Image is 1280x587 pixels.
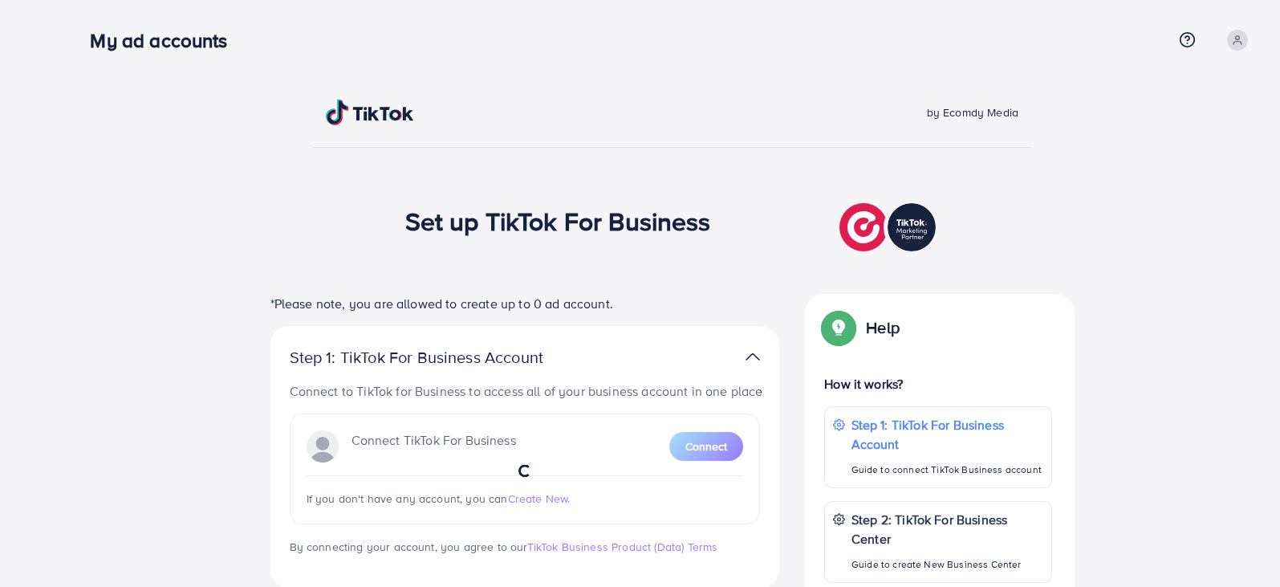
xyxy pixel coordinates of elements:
[90,29,240,52] h3: My ad accounts
[270,294,779,313] p: *Please note, you are allowed to create up to 0 ad account.
[851,555,1043,574] p: Guide to create New Business Center
[746,345,760,369] img: TikTok partner
[824,313,853,342] img: Popup guide
[851,415,1043,454] p: Step 1: TikTok For Business Account
[824,374,1052,393] p: How it works?
[326,100,414,125] img: TikTok
[851,460,1043,479] p: Guide to connect TikTok Business account
[290,348,595,367] p: Step 1: TikTok For Business Account
[927,104,1018,120] span: by Ecomdy Media
[851,510,1043,548] p: Step 2: TikTok For Business Center
[839,199,940,255] img: TikTok partner
[866,318,900,337] p: Help
[405,206,711,236] h1: Set up TikTok For Business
